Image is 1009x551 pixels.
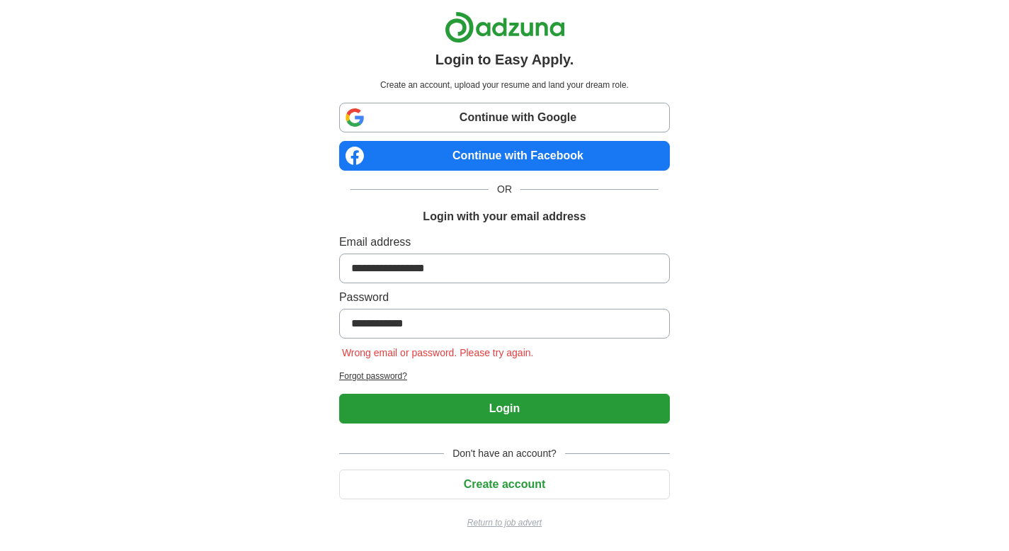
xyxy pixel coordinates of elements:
[339,347,537,358] span: Wrong email or password. Please try again.
[339,370,670,382] a: Forgot password?
[342,79,667,91] p: Create an account, upload your resume and land your dream role.
[339,289,670,306] label: Password
[435,49,574,70] h1: Login to Easy Apply.
[339,516,670,529] a: Return to job advert
[445,11,565,43] img: Adzuna logo
[339,234,670,251] label: Email address
[339,103,670,132] a: Continue with Google
[339,478,670,490] a: Create account
[339,470,670,499] button: Create account
[423,208,586,225] h1: Login with your email address
[489,182,520,197] span: OR
[339,141,670,171] a: Continue with Facebook
[339,394,670,424] button: Login
[444,446,565,461] span: Don't have an account?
